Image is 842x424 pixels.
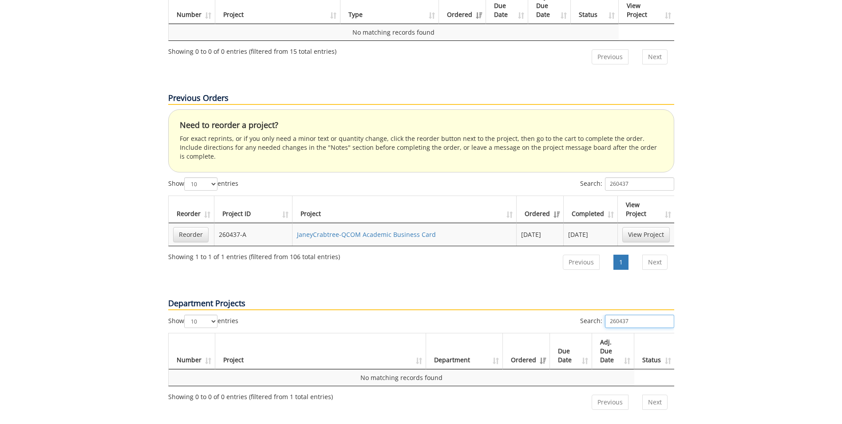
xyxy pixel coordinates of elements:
[293,196,517,223] th: Project: activate to sort column ascending
[169,196,214,223] th: Reorder: activate to sort column ascending
[169,333,215,369] th: Number: activate to sort column ascending
[215,333,426,369] th: Project: activate to sort column ascending
[168,177,238,191] label: Show entries
[564,196,618,223] th: Completed: activate to sort column ascending
[169,24,619,40] td: No matching records found
[563,255,600,270] a: Previous
[564,223,618,246] td: [DATE]
[173,227,209,242] a: Reorder
[642,395,668,410] a: Next
[297,230,436,239] a: JaneyCrabtree-QCOM Academic Business Card
[214,223,293,246] td: 260437-A
[580,177,674,191] label: Search:
[168,315,238,328] label: Show entries
[214,196,293,223] th: Project ID: activate to sort column ascending
[605,177,674,191] input: Search:
[592,333,634,369] th: Adj. Due Date: activate to sort column ascending
[605,315,674,328] input: Search:
[180,121,663,130] h4: Need to reorder a project?
[580,315,674,328] label: Search:
[517,223,564,246] td: [DATE]
[517,196,564,223] th: Ordered: activate to sort column ascending
[642,49,668,64] a: Next
[550,333,592,369] th: Due Date: activate to sort column ascending
[168,389,333,401] div: Showing 0 to 0 of 0 entries (filtered from 1 total entries)
[613,255,629,270] a: 1
[168,249,340,261] div: Showing 1 to 1 of 1 entries (filtered from 106 total entries)
[622,227,670,242] a: View Project
[618,196,674,223] th: View Project: activate to sort column ascending
[184,177,217,191] select: Showentries
[168,92,674,105] p: Previous Orders
[184,315,217,328] select: Showentries
[168,44,336,56] div: Showing 0 to 0 of 0 entries (filtered from 15 total entries)
[592,395,629,410] a: Previous
[426,333,503,369] th: Department: activate to sort column ascending
[592,49,629,64] a: Previous
[642,255,668,270] a: Next
[169,369,635,386] td: No matching records found
[168,298,674,310] p: Department Projects
[503,333,550,369] th: Ordered: activate to sort column ascending
[634,333,674,369] th: Status: activate to sort column ascending
[180,134,663,161] p: For exact reprints, or if you only need a minor text or quantity change, click the reorder button...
